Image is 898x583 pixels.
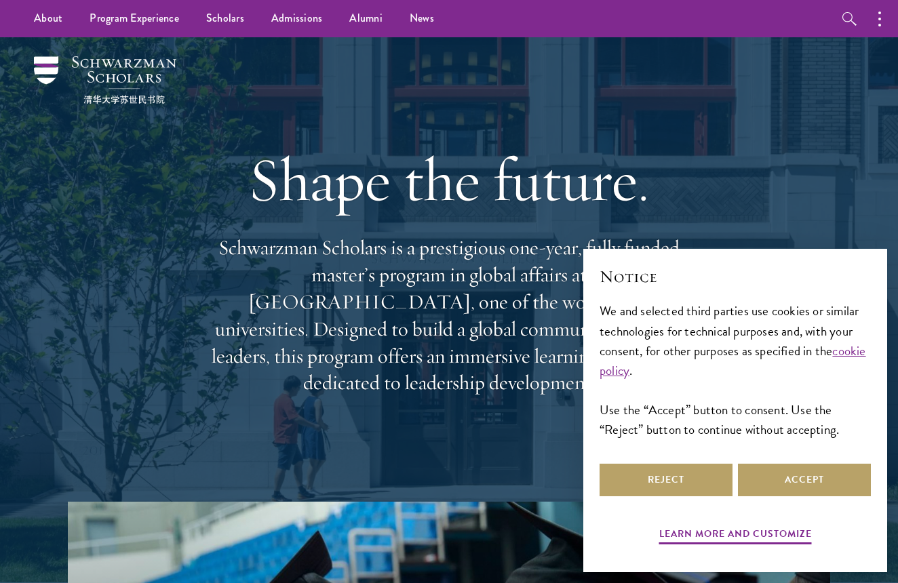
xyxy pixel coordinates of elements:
button: Learn more and customize [659,525,812,546]
h1: Shape the future. [205,142,693,218]
img: Schwarzman Scholars [34,56,176,104]
a: cookie policy [600,341,866,380]
h2: Notice [600,265,871,288]
button: Reject [600,464,733,496]
p: Schwarzman Scholars is a prestigious one-year, fully funded master’s program in global affairs at... [205,235,693,397]
div: We and selected third parties use cookies or similar technologies for technical purposes and, wit... [600,301,871,439]
button: Accept [738,464,871,496]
